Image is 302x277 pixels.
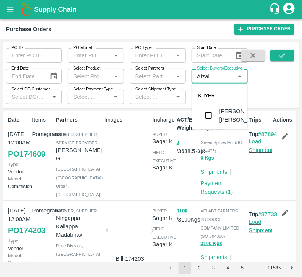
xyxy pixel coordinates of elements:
[111,51,121,60] button: Open
[8,206,29,223] p: [DATE] 12:00AM
[269,3,282,16] div: customer-support
[6,48,62,63] input: Enter PO ID
[56,146,102,163] p: [PERSON_NAME] G
[8,253,22,258] span: Model:
[70,92,99,102] input: Select Payment Type
[193,262,205,274] button: Go to page 2
[73,65,100,71] label: Select Product
[234,24,294,35] a: Purchase Order
[8,252,29,266] p: Commision
[6,24,52,34] div: Purchase Orders
[163,262,299,274] nav: pagination navigation
[8,130,29,147] p: [DATE] 12:00AM
[132,71,171,81] input: Select Partners
[173,71,183,81] button: Open
[152,240,176,249] p: Sagar K
[6,69,44,83] input: End Date
[152,226,176,239] span: field executive
[249,138,273,153] a: Load Shipment
[135,86,176,92] label: Select Shipment Type
[8,161,20,167] span: Type:
[132,51,171,60] input: Enter PO Type
[179,262,191,274] button: page 1
[177,207,188,215] button: 3100
[56,214,101,239] p: Ningappa Kallappa Madabhavi
[249,130,277,138] p: Trip
[11,86,50,92] label: Select DC/Customer
[56,116,101,124] p: Partners
[152,214,174,222] p: Sagar K
[173,51,183,60] button: Open
[227,250,232,261] div: |
[32,206,53,215] p: Pomegranate
[177,206,198,224] p: / 3100 Kgs
[192,48,229,63] input: Start Date
[8,92,47,102] input: Select DC/Customer
[11,45,23,51] label: PO ID
[11,65,29,71] label: End Date
[249,116,270,124] p: Trips
[32,116,53,124] p: Items
[56,244,100,256] span: Pune Division , [GEOGRAPHIC_DATA]
[222,262,234,274] button: Go to page 4
[232,48,247,63] button: Choose date
[192,87,248,105] div: BUYER
[56,167,103,197] span: [GEOGRAPHIC_DATA] ([GEOGRAPHIC_DATA]) Urban , [GEOGRAPHIC_DATA]
[152,116,174,124] p: Incharge
[104,116,149,124] p: Images
[135,45,152,51] label: PO Type
[152,137,174,146] p: Sagar K
[273,116,294,124] p: Actions
[265,262,283,274] button: Go to page 11585
[56,132,98,145] span: Farmer, Supplier, Service Provider
[73,45,92,51] label: PO Model
[152,132,167,137] span: buyer
[111,92,121,102] button: Open
[135,65,164,71] label: Select Partners
[152,163,176,172] p: Sagar K
[249,210,277,218] p: Trip
[132,92,161,102] input: Select Shipment Type
[8,147,45,161] a: PO174609
[201,140,244,153] span: Green Spices Hut (SO-604473)
[70,71,109,81] input: Select Product
[8,238,20,244] span: Type:
[49,92,59,102] button: Open
[197,45,216,51] label: Start Date
[111,71,121,81] button: Open
[251,264,263,272] div: …
[2,1,19,18] button: open drawer
[8,176,22,182] span: Model:
[152,209,167,213] span: buyer
[286,262,298,274] button: Go to next page
[227,165,232,176] div: |
[194,71,233,81] input: Select Buyers/Executive
[201,254,227,260] a: Shipments
[258,131,277,137] a: #87894
[219,107,266,124] div: [PERSON_NAME] [PERSON_NAME]
[249,219,273,233] a: Load Shipment
[152,150,176,163] span: field executive
[201,209,239,239] span: AFLABT FARMERS PRODUCER COMPANY LIMITED (SO-604358)
[201,169,227,175] a: Shipments
[70,51,109,60] input: Enter PO Model
[197,65,243,71] label: Select Buyers/Executive
[110,255,149,263] p: Bill-174203
[8,237,29,252] p: Vendor
[34,6,77,13] b: Supply Chain
[73,86,113,92] label: Select Payment Type
[258,211,277,217] a: #87733
[177,138,179,147] button: 0
[34,4,269,15] a: Supply Chain
[32,130,53,138] p: Pomegranate
[8,116,29,124] p: Date
[235,71,245,81] button: Close
[201,154,214,163] button: 0 Kgs
[201,239,222,248] button: 3100 Kgs
[8,161,29,175] p: Vendor
[282,2,296,17] div: account of current user
[173,92,183,102] button: Open
[19,2,34,17] img: logo
[8,175,29,190] p: Commision
[177,138,198,155] p: / 3638.5 Kgs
